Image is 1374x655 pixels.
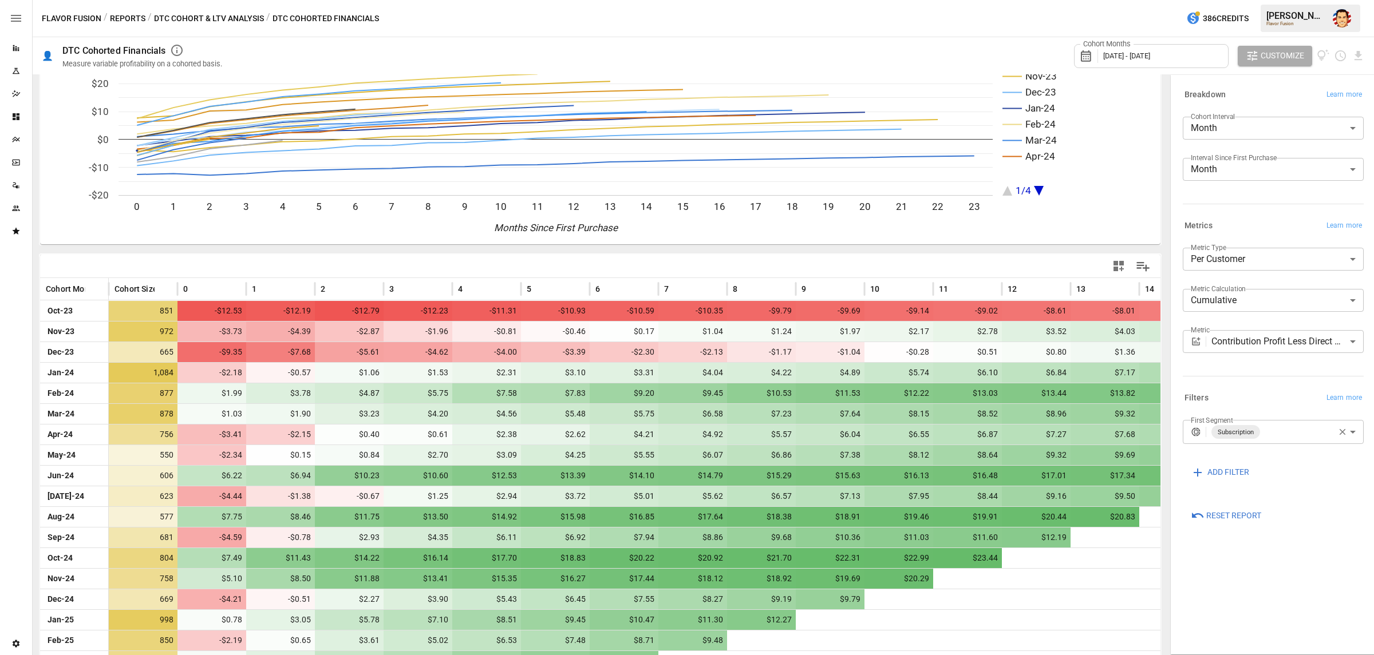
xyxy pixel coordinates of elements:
button: Customize [1238,46,1312,66]
span: -$0.46 [527,321,587,342]
span: $3.10 [527,363,587,383]
span: 13 [1076,283,1085,295]
span: $1.03 [183,404,244,424]
text: 20 [859,201,871,212]
span: -$8.61 [1008,301,1068,321]
span: $7.68 [1076,424,1137,444]
text: Feb-24 [1025,118,1056,130]
span: 3 [389,283,394,295]
div: Cumulative [1183,289,1364,312]
span: $6.84 [1008,363,1068,383]
span: May-24 [46,445,102,465]
text: Nov-23 [1025,70,1057,82]
span: -$1.04 [801,342,862,362]
button: Reports [110,11,145,26]
span: -$9.02 [939,301,1000,321]
span: $7.17 [1076,363,1137,383]
span: -$2.13 [664,342,725,362]
div: / [104,11,108,26]
span: $11.75 [321,507,381,527]
span: $1.70 [1145,342,1206,362]
span: $7.77 [1145,363,1206,383]
span: -$1.96 [389,321,450,342]
span: $9.50 [1076,486,1137,506]
button: Sort [189,281,205,297]
span: $0.15 [252,445,313,465]
span: $0.61 [389,424,450,444]
span: $17.01 [1008,466,1068,486]
span: $4.89 [801,363,862,383]
span: Apr-24 [46,424,102,444]
span: $2.94 [458,486,519,506]
button: Download report [1352,49,1365,62]
span: -$7.68 [252,342,313,362]
span: -$2.87 [321,321,381,342]
span: $12.53 [458,466,519,486]
span: $15.63 [801,466,862,486]
span: $14.92 [458,507,519,527]
span: $9.64 [1145,404,1206,424]
span: -$9.35 [183,342,244,362]
span: $9.32 [1076,404,1137,424]
span: $14.10 [595,466,656,486]
span: -$10.59 [595,301,656,321]
div: Contribution Profit Less Direct Ad Spend [1211,330,1364,353]
span: $7.27 [1008,424,1068,444]
span: -$9.69 [801,301,862,321]
button: Flavor Fusion [42,11,101,26]
label: Cohort Months [1080,39,1134,49]
span: -$10.93 [527,301,587,321]
span: -$4.00 [458,342,519,362]
span: -$7.79 [1145,301,1206,321]
span: $9.32 [1008,445,1068,465]
span: $4.87 [321,383,381,403]
button: Sort [807,281,823,297]
span: $5.48 [527,404,587,424]
span: -$2.15 [252,424,313,444]
span: $8.52 [939,404,1000,424]
h6: Breakdown [1185,89,1226,101]
text: 22 [932,201,943,212]
span: $5.62 [664,486,725,506]
span: $6.87 [939,424,1000,444]
span: Reset Report [1206,509,1261,523]
button: Reset Report [1183,505,1269,526]
text: 4 [280,201,286,212]
span: $2.78 [939,321,1000,342]
span: $7.64 [801,404,862,424]
button: Sort [86,281,102,297]
span: $13.44 [1008,383,1068,403]
span: $1.53 [389,363,450,383]
span: -$0.81 [458,321,519,342]
label: Interval Since First Purchase [1191,153,1277,162]
span: -$4.39 [252,321,313,342]
span: Oct-23 [46,301,102,321]
button: Sort [670,281,686,297]
span: 877 [114,383,175,403]
div: / [148,11,152,26]
span: $0.17 [595,321,656,342]
span: $6.22 [183,466,244,486]
span: $13.82 [1076,383,1137,403]
span: 1 [252,283,256,295]
span: [DATE]-24 [46,486,102,506]
span: $9.16 [1008,486,1068,506]
button: Sort [395,281,411,297]
span: $10.60 [389,466,450,486]
span: $15.29 [733,466,793,486]
button: Sort [1087,281,1103,297]
span: $10.53 [733,383,793,403]
div: Measure variable profitability on a cohorted basis. [62,59,222,68]
span: 1,084 [114,363,175,383]
text: Mar-24 [1025,134,1057,146]
text: 8 [425,201,431,212]
span: $3.23 [321,404,381,424]
span: 14 [1145,283,1154,295]
span: $18.38 [733,507,793,527]
span: $13.50 [389,507,450,527]
button: Sort [532,281,548,297]
span: 878 [114,404,175,424]
span: $16.85 [595,507,656,527]
span: 10 [870,283,879,295]
span: $9.97 [1145,445,1206,465]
